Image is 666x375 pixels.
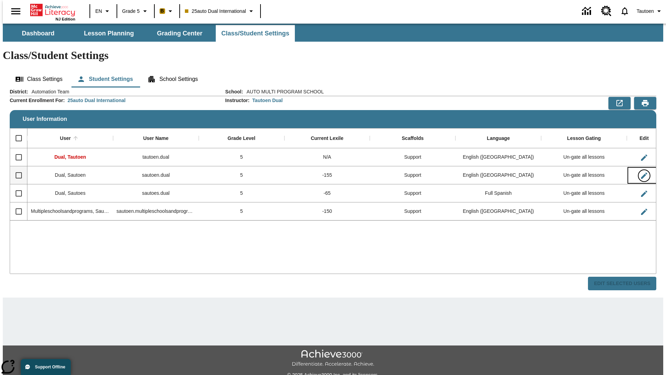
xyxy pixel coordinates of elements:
[28,88,69,95] span: Automation Team
[640,135,649,142] div: Edit
[30,2,75,21] div: Home
[55,190,85,196] span: Dual, Sautoes
[578,2,597,21] a: Data Center
[55,17,75,21] span: NJ Edition
[567,135,601,142] div: Lesson Gating
[541,202,627,220] div: Un-gate all lessons
[597,2,616,20] a: Resource Center, Will open in new tab
[455,148,541,166] div: English (US)
[637,151,651,165] button: Edit User
[370,166,455,184] div: Support
[541,148,627,166] div: Un-gate all lessons
[3,49,663,62] h1: Class/Student Settings
[608,97,631,109] button: Export to CSV
[3,24,663,42] div: SubNavbar
[10,89,28,95] h2: District :
[216,25,295,42] button: Class/Student Settings
[71,71,138,87] button: Student Settings
[370,148,455,166] div: Support
[541,184,627,202] div: Un-gate all lessons
[22,30,54,37] span: Dashboard
[284,166,370,184] div: -155
[60,135,71,142] div: User
[113,202,199,220] div: sautoen.multipleschoolsandprograms
[487,135,510,142] div: Language
[143,135,169,142] div: User Name
[10,98,65,103] h2: Current Enrollment For :
[199,184,284,202] div: 5
[243,88,324,95] span: AUTO MULTI PROGRAM SCHOOL
[225,98,249,103] h2: Instructor :
[92,5,114,17] button: Language: EN, Select a language
[637,187,651,201] button: Edit User
[402,135,424,142] div: Scaffolds
[228,135,255,142] div: Grade Level
[634,5,666,17] button: Profile/Settings
[292,350,374,367] img: Achieve3000 Differentiate Accelerate Achieve
[637,8,654,15] span: Tautoen
[31,208,113,214] span: Multipleschoolsandprograms, Sautoen
[142,71,203,87] button: School Settings
[455,202,541,220] div: English (US)
[30,3,75,17] a: Home
[182,5,258,17] button: Class: 25auto Dual International, Select your class
[637,169,651,183] button: Edit User
[3,25,73,42] button: Dashboard
[55,172,86,178] span: Dual, Sautoen
[634,97,656,109] button: Print Preview
[284,184,370,202] div: -65
[637,205,651,219] button: Edit User
[157,5,177,17] button: Boost Class color is peach. Change class color
[370,184,455,202] div: Support
[113,184,199,202] div: sautoes.dual
[616,2,634,20] a: Notifications
[161,7,164,15] span: B
[311,135,343,142] div: Current Lexile
[284,202,370,220] div: -150
[185,8,246,15] span: 25auto Dual International
[284,148,370,166] div: N/A
[455,184,541,202] div: Full Spanish
[225,89,243,95] h2: School :
[252,97,283,104] div: Tautoen Dual
[455,166,541,184] div: English (US)
[541,166,627,184] div: Un-gate all lessons
[119,5,152,17] button: Grade: Grade 5, Select a grade
[10,88,656,291] div: User Information
[68,97,126,104] div: 25auto Dual International
[113,148,199,166] div: tautoen.dual
[84,30,134,37] span: Lesson Planning
[370,202,455,220] div: Support
[54,154,86,160] span: Dual, Tautoen
[113,166,199,184] div: sautoen.dual
[6,1,26,22] button: Open side menu
[199,148,284,166] div: 5
[145,25,214,42] button: Grading Center
[95,8,102,15] span: EN
[21,359,71,375] button: Support Offline
[23,116,67,122] span: User Information
[199,202,284,220] div: 5
[10,71,656,87] div: Class/Student Settings
[10,71,68,87] button: Class Settings
[157,30,202,37] span: Grading Center
[221,30,289,37] span: Class/Student Settings
[3,25,296,42] div: SubNavbar
[74,25,144,42] button: Lesson Planning
[199,166,284,184] div: 5
[35,365,65,369] span: Support Offline
[122,8,140,15] span: Grade 5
